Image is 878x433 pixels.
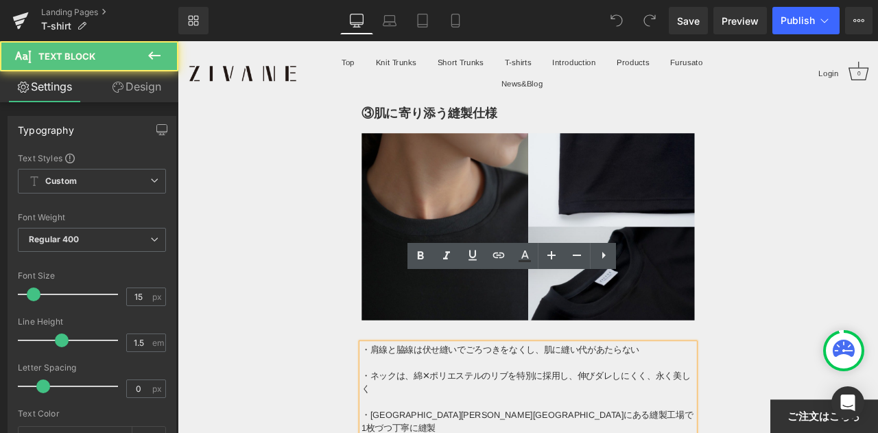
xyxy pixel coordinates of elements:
[406,7,439,34] a: Tablet
[772,7,840,34] button: Publish
[152,384,164,393] span: px
[178,7,209,34] a: New Library
[722,14,759,28] span: Preview
[18,271,166,281] div: Font Size
[29,234,80,244] b: Regular 400
[340,7,373,34] a: Desktop
[18,317,166,327] div: Line Height
[41,21,71,32] span: T-shirt
[18,213,166,222] div: Font Weight
[218,74,379,94] b: ③肌に寄り添う縫製仕様
[439,7,472,34] a: Mobile
[92,71,181,102] a: Design
[45,176,77,187] b: Custom
[218,109,613,331] img: 長時間履いても快適なウエストゴム
[373,7,406,34] a: Laptop
[41,7,178,18] a: Landing Pages
[781,15,815,26] span: Publish
[18,152,166,163] div: Text Styles
[831,386,864,419] div: Open Intercom Messenger
[603,7,630,34] button: Undo
[713,7,767,34] a: Preview
[18,363,166,373] div: Letter Spacing
[152,338,164,347] span: em
[152,292,164,301] span: px
[218,389,613,420] p: ・ネックは、綿✕ポリエステルのリブを特別に採用し、伸びダレしにくく、永く美しく
[845,7,873,34] button: More
[218,358,613,374] p: ・肩線と脇線は伏せ縫いでごろつきをなくし、肌に縫い代があたらない
[636,7,663,34] button: Redo
[38,51,95,62] span: Text Block
[18,117,74,136] div: Typography
[18,409,166,419] div: Text Color
[677,14,700,28] span: Save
